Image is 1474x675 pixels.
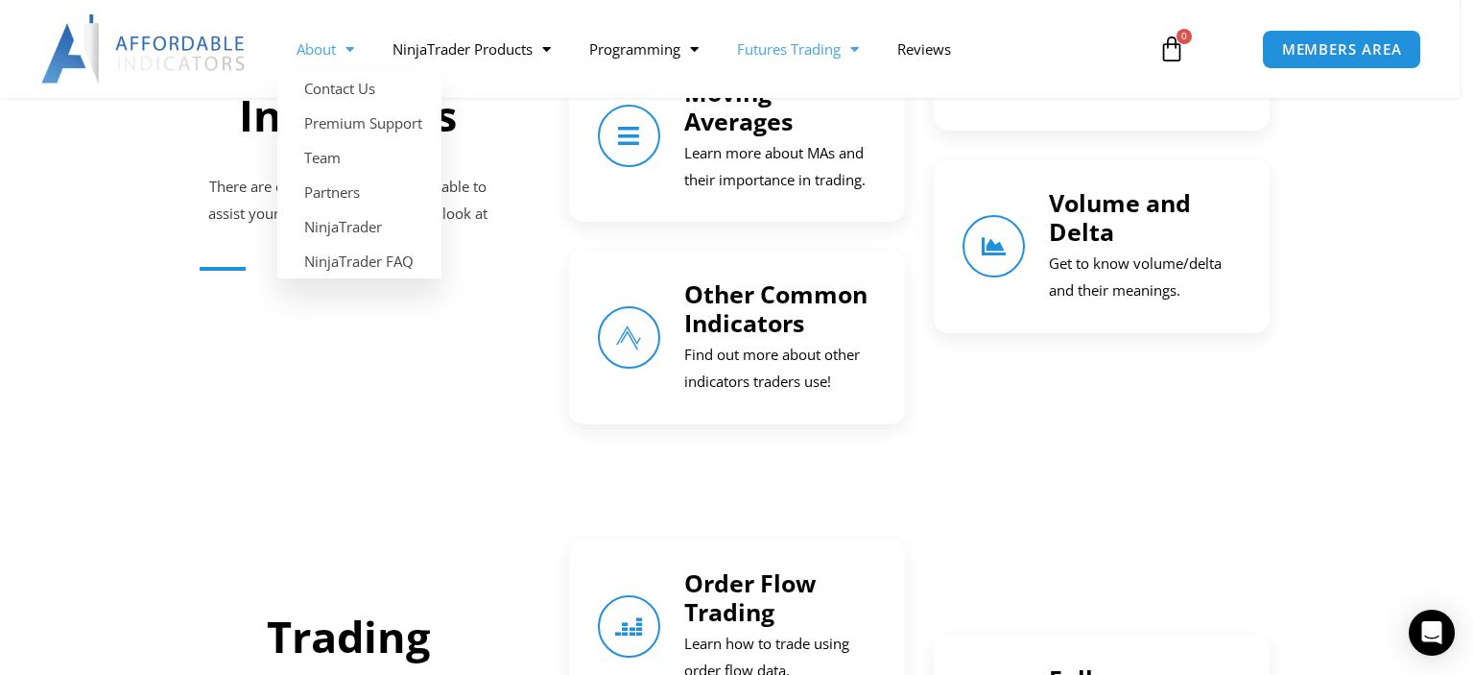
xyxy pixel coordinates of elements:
[41,14,248,84] img: LogoAI | Affordable Indicators – NinjaTrader
[1049,186,1191,248] a: Volume and Delta
[570,27,718,71] a: Programming
[277,175,441,209] a: Partners
[277,27,1139,71] nav: Menu
[878,27,970,71] a: Reviews
[1262,30,1422,69] a: MEMBERS AREA
[684,277,868,339] a: Other Common Indicators
[1177,29,1192,44] span: 0
[277,71,441,106] a: Contact Us
[1282,42,1402,57] span: MEMBERS AREA
[200,174,497,254] p: There are countless indicators available to assist your trading. Here is a closer look at several...
[277,244,441,278] a: NinjaTrader FAQ
[963,215,1025,277] a: Volume and Delta
[598,306,660,369] a: Other Common Indicators
[598,595,660,658] a: Order Flow Trading
[277,209,441,244] a: NinjaTrader
[1129,21,1214,77] a: 0
[277,140,441,175] a: Team
[277,27,373,71] a: About
[277,71,441,278] ul: About
[684,567,816,628] a: Order Flow Trading
[684,140,876,194] p: Learn more about MAs and their importance in trading.
[373,27,570,71] a: NinjaTrader Products
[598,105,660,167] a: Moving Averages
[1409,610,1455,656] div: Open Intercom Messenger
[718,27,878,71] a: Futures Trading
[1049,251,1241,304] p: Get to know volume/delta and their meanings.
[684,342,876,396] p: Find out more about other indicators traders use!
[277,106,441,140] a: Premium Support
[684,76,793,137] a: Moving Averages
